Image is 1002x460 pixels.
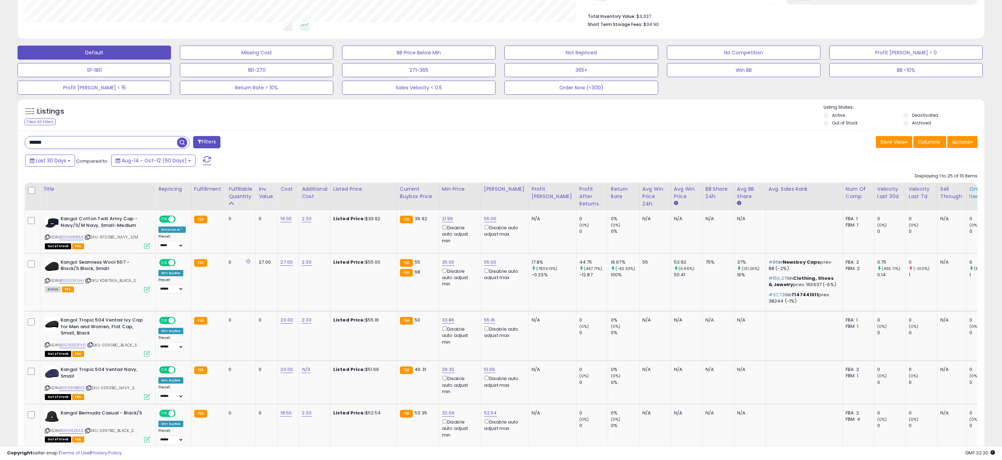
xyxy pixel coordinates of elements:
div: Velocity Last 7d [909,185,934,200]
b: Listed Price: [333,215,365,222]
span: ON [160,259,169,265]
div: FBA: 1 [846,216,869,222]
div: Preset: [158,385,186,401]
div: 75% [706,259,729,265]
div: Disable auto adjust max [484,267,523,281]
div: Fulfillable Quantity [229,185,253,200]
div: FBA: 1 [846,317,869,323]
div: Inv. value [259,185,274,200]
div: 0% [611,330,639,336]
div: 0 [877,317,906,323]
div: 0 [877,366,906,373]
small: FBA [194,259,207,267]
span: OFF [175,216,186,222]
small: FBA [194,366,207,374]
div: 0% [611,216,639,222]
p: in prev: 88 (-2%) [769,259,837,272]
span: ON [160,367,169,373]
span: ON [160,411,169,417]
div: N/A [706,317,729,323]
div: 37% [737,259,765,265]
small: (0%) [909,222,919,228]
small: (0%) [909,373,919,379]
div: Velocity Last 30d [877,185,903,200]
button: Not Repriced [504,46,658,60]
div: 0 [579,228,608,235]
small: (0%) [877,324,887,329]
p: Listing States: [824,104,984,111]
div: 0 [579,366,608,373]
span: OFF [175,259,186,265]
b: Listed Price: [333,259,365,265]
span: OFF [175,318,186,324]
span: | SKU: K0875FA_BLACK_S [85,278,136,283]
span: Clothing, Shoes & Jewelry [769,275,834,288]
button: 181-270 [180,63,333,77]
div: 0 [229,216,250,222]
button: Actions [947,136,977,148]
span: | SKU: 0290BC_BLACK_S [87,342,137,348]
small: (447.71%) [584,266,602,271]
b: Listed Price: [333,366,365,373]
small: (0%) [969,373,979,379]
div: Preset: [158,278,186,293]
small: (0%) [877,222,887,228]
div: 0 [579,216,608,222]
div: FBM: 1 [846,373,869,379]
b: Listed Price: [333,317,365,323]
b: Kangol Tropic 504 Ventair Ivy Cap for Men and Women, Flat Cap, Small, Black [61,317,146,338]
button: Default [18,46,171,60]
button: Order Now (<30D) [504,81,658,95]
div: 0 [229,410,250,416]
small: (131.25%) [742,266,759,271]
small: FBA [400,410,413,418]
div: N/A [706,366,729,373]
div: 0 [909,366,937,373]
span: #150,278 [769,275,789,282]
div: Min Price [442,185,478,193]
small: (0%) [611,324,621,329]
div: 0 [969,379,998,386]
div: 0 [229,259,250,265]
small: (0%) [611,373,621,379]
div: Ordered Items [969,185,995,200]
button: 365+ [504,63,658,77]
div: N/A [532,317,571,323]
a: 21.99 [442,215,453,222]
div: ASIN: [45,216,150,248]
div: 0.75 [877,259,906,265]
button: Win BB [667,63,820,77]
div: 0 [877,216,906,222]
div: Current Buybox Price [400,185,436,200]
div: N/A [940,410,961,416]
small: FBA [400,269,413,277]
button: Return Rate > 10% [180,81,333,95]
a: 51.69 [484,366,495,373]
a: 27.00 [280,259,293,266]
div: 0% [611,366,639,373]
span: ON [160,318,169,324]
div: N/A [940,366,961,373]
a: N/A [302,366,310,373]
small: FBA [194,317,207,325]
button: Save View [876,136,912,148]
b: Kangol Cotton Twill Army Cap - Navy/S/M Navy, Small-Medium [61,216,146,230]
span: FBA [72,394,84,400]
div: FBA: 2 [846,410,869,416]
div: $52.54 [333,410,391,416]
span: 46.31 [415,366,426,373]
a: 16.00 [280,215,292,222]
div: N/A [737,317,760,323]
small: (0%) [909,324,919,329]
img: 31uyGTUcJaL._SL40_.jpg [45,259,59,273]
div: Clear All Filters [25,119,56,125]
div: N/A [674,366,697,373]
div: N/A [642,366,666,373]
div: Num of Comp. [846,185,871,200]
small: FBA [194,216,207,223]
div: FBM: 1 [846,323,869,330]
button: Last 30 Days [25,155,75,167]
a: B00030B1GO [59,385,84,391]
span: All listings currently available for purchase on Amazon [45,286,61,292]
a: 18.50 [280,410,292,417]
